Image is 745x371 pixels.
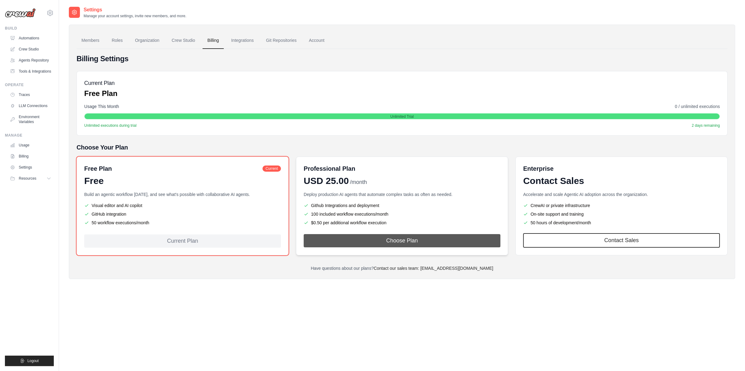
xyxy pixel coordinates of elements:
[304,234,500,247] button: Choose Plan
[7,55,54,65] a: Agents Repository
[84,103,119,110] span: Usage This Month
[304,220,500,226] li: $0.50 per additional workflow execution
[523,191,720,197] p: Accelerate and scale Agentic AI adoption across the organization.
[7,162,54,172] a: Settings
[262,166,281,172] span: Current
[523,175,720,186] div: Contact Sales
[77,54,727,64] h4: Billing Settings
[692,123,720,128] span: 2 days remaining
[390,114,414,119] span: Unlimited Trial
[84,191,281,197] p: Build an agentic workflow [DATE], and see what's possible with collaborative AI agents.
[7,140,54,150] a: Usage
[5,82,54,87] div: Operate
[84,89,117,98] p: Free Plan
[7,112,54,127] a: Environment Variables
[27,358,39,363] span: Logout
[350,178,367,186] span: /month
[261,32,302,49] a: Git Repositories
[304,211,500,217] li: 100 included workflow executions/month
[77,265,727,271] p: Have questions about our plans?
[167,32,200,49] a: Crew Studio
[7,44,54,54] a: Crew Studio
[84,202,281,209] li: Visual editor and AI copilot
[7,174,54,183] button: Resources
[5,356,54,366] button: Logout
[675,103,720,110] span: 0 / unlimited executions
[84,220,281,226] li: 50 workflow executions/month
[7,33,54,43] a: Automations
[523,211,720,217] li: On-site support and training
[19,176,36,181] span: Resources
[5,133,54,138] div: Manage
[304,202,500,209] li: Github Integrations and deployment
[714,341,745,371] iframe: Chat Widget
[7,90,54,100] a: Traces
[84,79,117,87] h5: Current Plan
[304,32,329,49] a: Account
[84,14,186,18] p: Manage your account settings, invite new members, and more.
[84,6,186,14] h2: Settings
[130,32,164,49] a: Organization
[5,8,36,18] img: Logo
[7,66,54,76] a: Tools & Integrations
[304,175,349,186] span: USD 25.00
[84,211,281,217] li: GitHub integration
[84,234,281,248] div: Current Plan
[77,32,104,49] a: Members
[304,164,355,173] h6: Professional Plan
[84,123,136,128] span: Unlimited executions during trial
[523,233,720,248] a: Contact Sales
[107,32,128,49] a: Roles
[374,266,493,271] a: Contact our sales team: [EMAIL_ADDRESS][DOMAIN_NAME]
[77,143,727,152] h5: Choose Your Plan
[226,32,258,49] a: Integrations
[7,151,54,161] a: Billing
[203,32,224,49] a: Billing
[7,101,54,111] a: LLM Connections
[523,220,720,226] li: 50 hours of development/month
[84,175,281,186] div: Free
[523,202,720,209] li: CrewAI or private infrastructure
[5,26,54,31] div: Build
[84,164,112,173] h6: Free Plan
[304,191,500,197] p: Deploy production AI agents that automate complex tasks as often as needed.
[523,164,720,173] h6: Enterprise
